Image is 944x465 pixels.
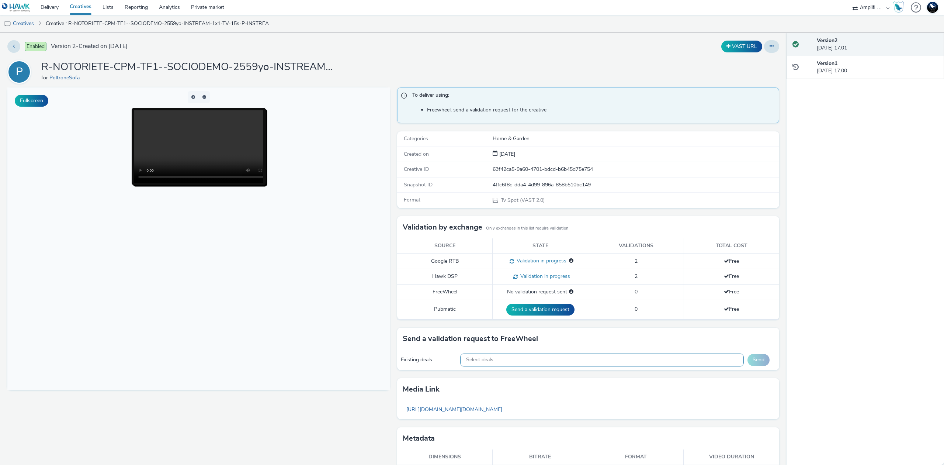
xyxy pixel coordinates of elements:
[397,269,493,285] td: Hawk DSP
[893,1,907,13] a: Hawk Academy
[721,41,762,52] button: VAST URL
[41,60,336,74] h1: R-NOTORIETE-CPM-TF1--SOCIODEMO-2559yo-INSTREAM-1x1-TV-15s-P-INSTREAM-1x1-W36Promo-$427404871$PROMO
[817,37,938,52] div: [DATE] 17:01
[493,238,588,254] th: State
[747,354,770,366] button: Send
[41,74,49,81] span: for
[2,3,30,12] img: undefined Logo
[25,42,46,51] span: Enabled
[397,449,493,465] th: Dimensions
[404,151,429,158] span: Created on
[397,254,493,269] td: Google RTB
[412,92,772,101] span: To deliver using:
[724,273,739,280] span: Free
[466,357,497,363] span: Select deals...
[51,42,128,51] span: Version 2 - Created on [DATE]
[498,151,515,158] span: [DATE]
[493,166,779,173] div: 63f42ca5-9a60-4701-bdcd-b6b45d75e754
[500,197,545,204] span: Tv Spot (VAST 2.0)
[724,288,739,295] span: Free
[724,306,739,313] span: Free
[817,60,938,75] div: [DATE] 17:00
[493,449,588,465] th: Bitrate
[684,238,779,254] th: Total cost
[496,288,584,296] div: No validation request sent
[486,225,568,231] small: Only exchanges in this list require validation
[397,238,493,254] th: Source
[49,74,83,81] a: PoltroneSofa
[403,333,538,344] h3: Send a validation request to FreeWheel
[403,384,440,395] h3: Media link
[893,1,904,13] img: Hawk Academy
[684,449,779,465] th: Video duration
[817,37,837,44] strong: Version 2
[403,433,435,444] h3: Metadata
[401,356,457,364] div: Existing deals
[498,151,515,158] div: Creation 28 August 2025, 17:00
[514,257,566,264] span: Validation in progress
[404,135,428,142] span: Categories
[404,196,420,203] span: Format
[635,273,638,280] span: 2
[397,300,493,319] td: Pubmatic
[588,449,684,465] th: Format
[588,238,684,254] th: Validations
[635,306,638,313] span: 0
[397,285,493,300] td: FreeWheel
[635,288,638,295] span: 0
[569,288,573,296] div: Please select a deal below and click on Send to send a validation request to FreeWheel.
[7,68,34,75] a: P
[506,304,575,316] button: Send a validation request
[42,15,278,32] a: Creative : R-NOTORIETE-CPM-TF1--SOCIODEMO-2559yo-INSTREAM-1x1-TV-15s-P-INSTREAM-1x1-W36Promo-$427...
[719,41,764,52] div: Duplicate the creative as a VAST URL
[404,181,433,188] span: Snapshot ID
[16,62,23,82] div: P
[493,181,779,189] div: 4ffc6f8c-dda4-4d99-896a-858b510bc149
[427,106,775,114] li: Freewheel: send a validation request for the creative
[403,222,482,233] h3: Validation by exchange
[493,135,779,142] div: Home & Garden
[635,258,638,265] span: 2
[404,166,429,173] span: Creative ID
[403,402,506,417] a: [URL][DOMAIN_NAME][DOMAIN_NAME]
[817,60,837,67] strong: Version 1
[518,273,570,280] span: Validation in progress
[15,95,48,107] button: Fullscreen
[4,20,11,28] img: tv
[724,258,739,265] span: Free
[927,2,938,13] img: Support Hawk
